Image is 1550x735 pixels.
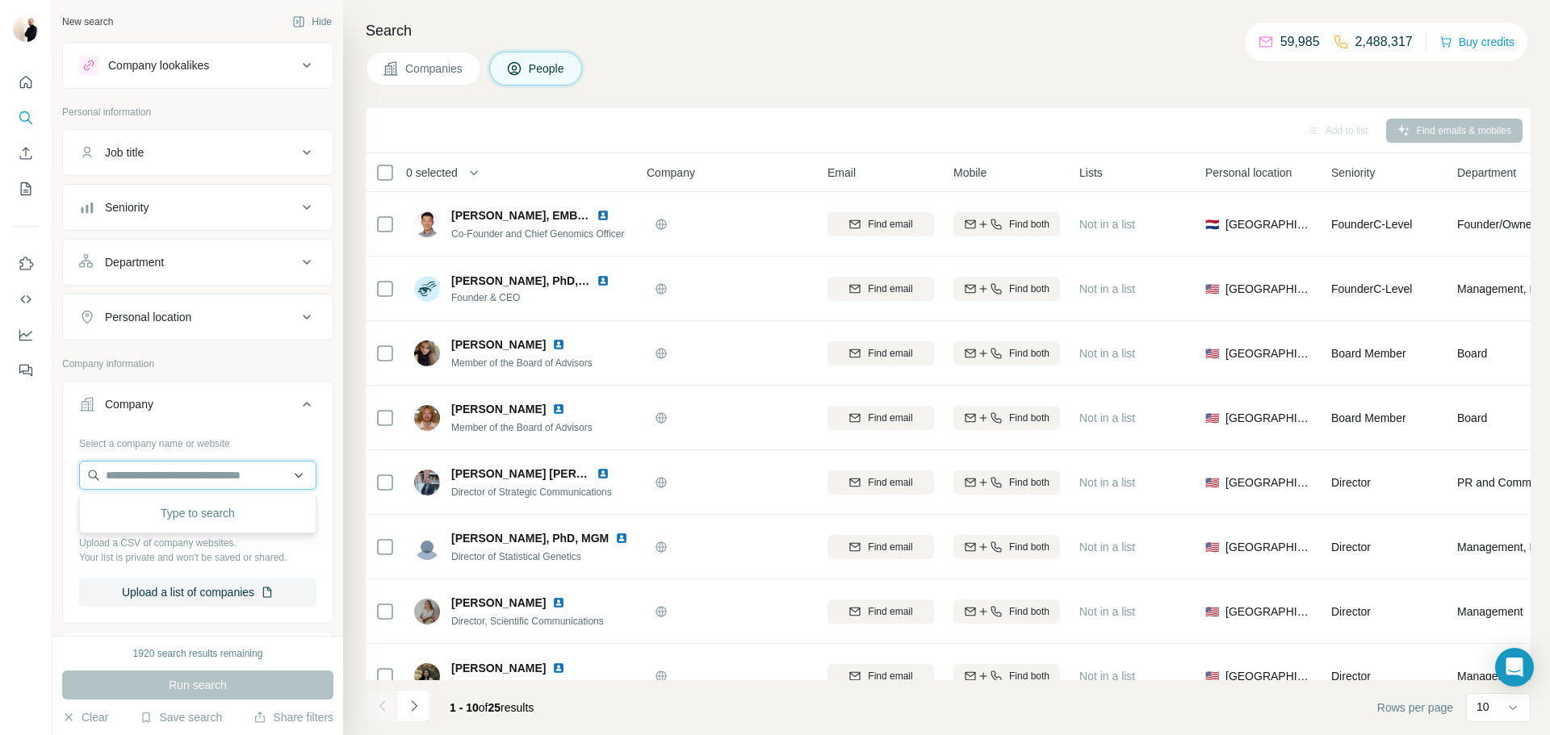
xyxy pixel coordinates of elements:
p: 59,985 [1280,32,1320,52]
span: Not in a list [1079,605,1135,618]
span: 25 [488,701,501,714]
button: Find both [953,212,1060,236]
button: Buy credits [1439,31,1514,53]
div: Type to search [83,497,312,529]
span: Founder C-Level [1331,218,1412,231]
div: Personal location [105,309,191,325]
img: LinkedIn logo [552,403,565,416]
span: Find both [1009,604,1049,619]
img: Avatar [414,470,440,495]
img: Avatar [414,663,440,689]
span: 0 selected [406,165,458,181]
button: Enrich CSV [13,139,39,168]
img: LinkedIn logo [552,662,565,674]
img: LinkedIn logo [597,274,610,287]
span: Find both [1009,669,1049,683]
span: Director, Scientific Communications [451,616,604,627]
span: Director [1331,476,1371,489]
button: Personal location [63,298,333,336]
span: 🇺🇸 [1205,539,1219,555]
span: [GEOGRAPHIC_DATA] [1225,281,1312,297]
span: Find email [868,604,912,619]
button: Department [63,243,333,282]
span: Rows per page [1377,700,1453,716]
span: Founder & CEO [451,290,629,305]
span: People [529,61,566,77]
h4: Search [366,19,1531,42]
span: [PERSON_NAME], PhD, MGM [451,530,609,546]
img: Avatar [414,340,440,366]
p: Upload a CSV of company websites. [79,536,316,550]
div: Open Intercom Messenger [1495,648,1534,687]
button: Use Surfe on LinkedIn [13,249,39,278]
span: [PERSON_NAME] [451,401,546,417]
span: Find email [868,540,912,554]
button: Find both [953,406,1060,430]
button: Upload a list of companies [79,578,316,607]
button: My lists [13,174,39,203]
span: Find both [1009,411,1049,425]
span: Board Member [1331,347,1406,360]
span: Management [1457,603,1523,620]
span: Find email [868,669,912,683]
span: results [450,701,534,714]
img: Avatar [414,276,440,302]
span: Personal location [1205,165,1292,181]
div: Company lookalikes [108,57,209,73]
div: Seniority [105,199,149,215]
img: Avatar [414,211,440,237]
span: 🇳🇱 [1205,216,1219,232]
span: Mobile [953,165,987,181]
img: Avatar [414,599,440,624]
img: LinkedIn logo [615,532,628,545]
img: LinkedIn logo [552,596,565,609]
div: Department [105,254,164,270]
div: Job title [105,144,144,161]
button: Find both [953,535,1060,559]
span: [PERSON_NAME] [451,660,546,676]
span: [GEOGRAPHIC_DATA] [1225,603,1312,620]
span: Find email [868,282,912,296]
span: Not in a list [1079,347,1135,360]
img: LinkedIn logo [552,338,565,351]
button: Company lookalikes [63,46,333,85]
span: Board [1457,410,1487,426]
span: Not in a list [1079,670,1135,683]
button: Find email [827,341,934,365]
div: 1920 search results remaining [133,646,263,661]
img: LinkedIn logo [597,467,610,480]
span: Director of Products [451,678,584,692]
span: Find email [868,346,912,361]
span: [PERSON_NAME] [451,336,546,353]
button: Save search [140,709,222,725]
span: [PERSON_NAME] [451,595,546,611]
span: 🇺🇸 [1205,668,1219,684]
span: Lists [1079,165,1103,181]
span: 🇺🇸 [1205,345,1219,361]
button: Feedback [13,356,39,385]
span: 🇺🇸 [1205,410,1219,426]
span: Board [1457,345,1487,361]
img: Avatar [414,534,440,560]
img: Avatar [13,16,39,42]
span: 🇺🇸 [1205,474,1219,491]
span: Director of Statistical Genetics [451,551,581,562]
div: Select a company name or website [79,430,316,451]
span: Find both [1009,282,1049,296]
button: Find email [827,664,934,688]
span: Find both [1009,217,1049,232]
span: [GEOGRAPHIC_DATA] [1225,216,1312,232]
span: Founder C-Level [1331,282,1412,295]
span: Not in a list [1079,411,1135,424]
span: [GEOGRAPHIC_DATA] [1225,539,1312,555]
span: Company [647,165,695,181]
p: Personal information [62,105,333,119]
button: Find both [953,470,1060,495]
span: [GEOGRAPHIC_DATA] [1225,474,1312,491]
div: Company [105,396,153,412]
button: Find both [953,599,1060,624]
span: Director of Strategic Communications [451,487,612,498]
span: [PERSON_NAME], PhD, EMBA [451,274,614,287]
button: Job title [63,133,333,172]
button: Dashboard [13,320,39,349]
